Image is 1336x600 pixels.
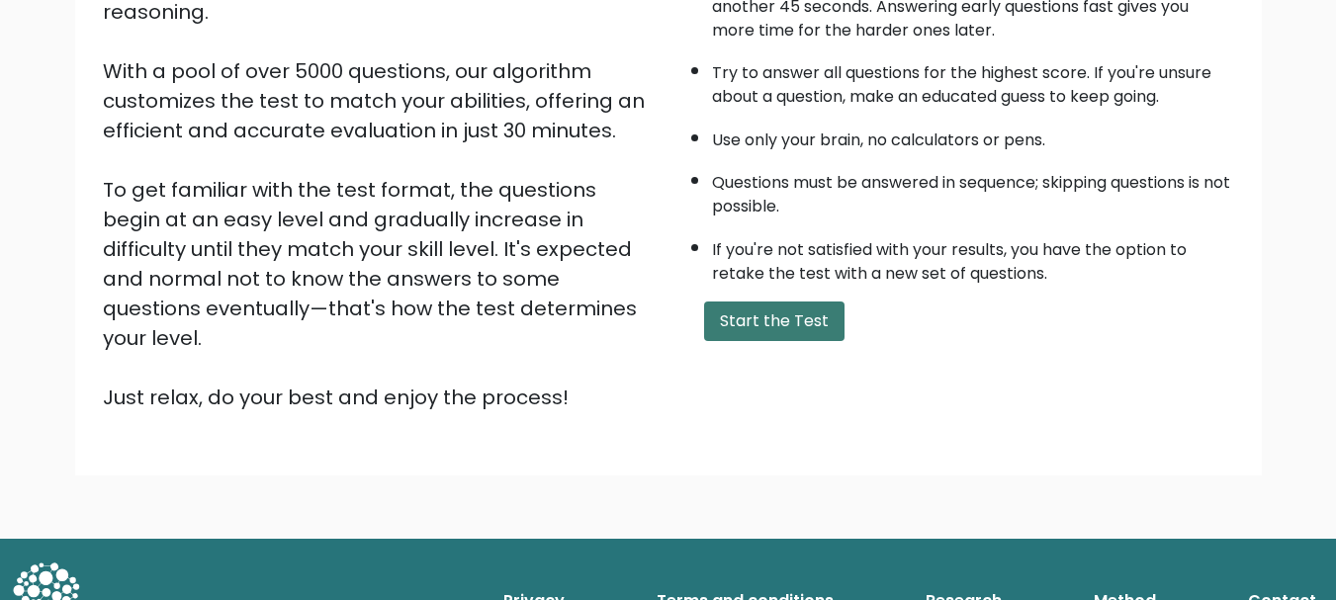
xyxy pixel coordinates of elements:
[712,228,1234,286] li: If you're not satisfied with your results, you have the option to retake the test with a new set ...
[704,301,845,341] button: Start the Test
[712,51,1234,109] li: Try to answer all questions for the highest score. If you're unsure about a question, make an edu...
[712,119,1234,152] li: Use only your brain, no calculators or pens.
[712,161,1234,218] li: Questions must be answered in sequence; skipping questions is not possible.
